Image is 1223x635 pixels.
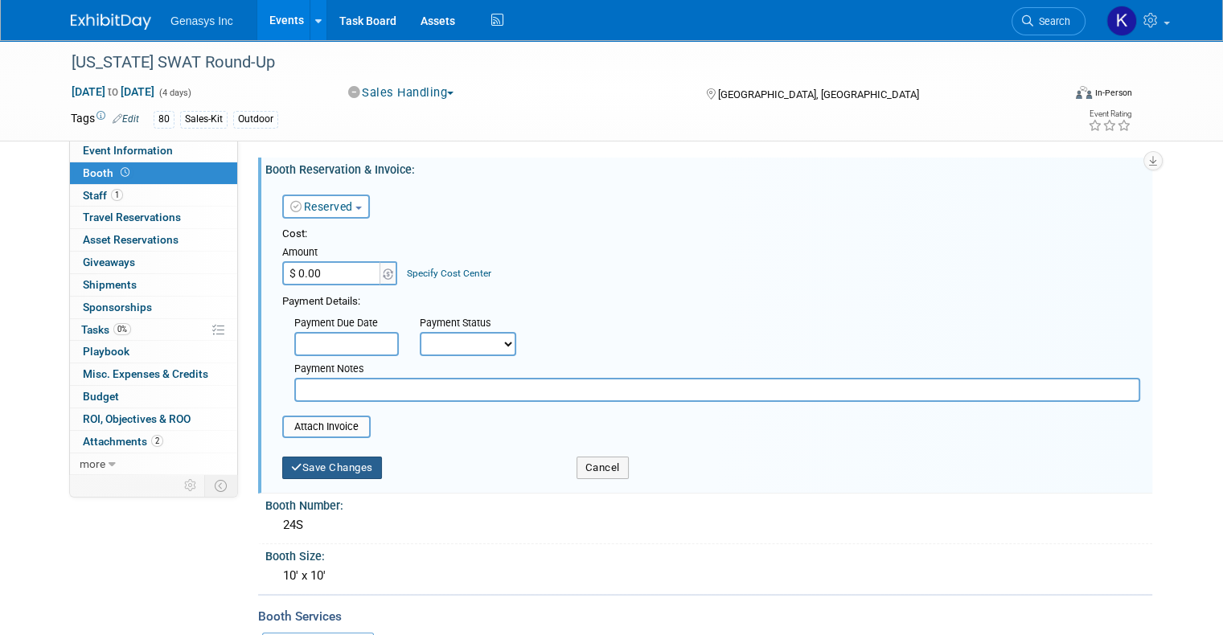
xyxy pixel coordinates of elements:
span: Tasks [81,323,131,336]
span: Attachments [83,435,163,448]
span: Budget [83,390,119,403]
div: Payment Notes [294,362,1140,378]
span: Staff [83,189,123,202]
span: 0% [113,323,131,335]
div: Event Rating [1088,110,1131,118]
button: Cancel [577,457,629,479]
div: Booth Reservation & Invoice: [265,158,1152,178]
div: Payment Status [420,316,527,332]
div: Booth Services [258,608,1152,625]
button: Save Changes [282,457,382,479]
a: Event Information [70,140,237,162]
div: 80 [154,111,174,128]
div: Booth Size: [265,544,1152,564]
a: Asset Reservations [70,229,237,251]
span: ROI, Objectives & ROO [83,412,191,425]
img: Format-Inperson.png [1076,86,1092,99]
span: Giveaways [83,256,135,268]
div: Event Format [975,84,1132,108]
a: Staff1 [70,185,237,207]
span: Travel Reservations [83,211,181,223]
span: Genasys Inc [170,14,233,27]
span: Playbook [83,345,129,358]
img: ExhibitDay [71,14,151,30]
a: Budget [70,386,237,408]
span: [GEOGRAPHIC_DATA], [GEOGRAPHIC_DATA] [718,88,919,100]
span: more [80,457,105,470]
span: Sponsorships [83,301,152,313]
div: Outdoor [233,111,278,128]
a: Travel Reservations [70,207,237,228]
span: Booth not reserved yet [117,166,133,178]
span: Misc. Expenses & Credits [83,367,208,380]
span: [DATE] [DATE] [71,84,155,99]
a: Sponsorships [70,297,237,318]
a: Reserved [290,200,353,213]
a: Specify Cost Center [407,268,491,279]
div: [US_STATE] SWAT Round-Up [66,48,1042,77]
div: In-Person [1094,87,1132,99]
span: Event Information [83,144,173,157]
div: Payment Due Date [294,316,396,332]
span: (4 days) [158,88,191,98]
div: Booth Number: [265,494,1152,514]
div: 24S [277,513,1140,538]
button: Sales Handling [343,84,461,101]
span: Shipments [83,278,137,291]
a: more [70,453,237,475]
a: Booth [70,162,237,184]
span: 2 [151,435,163,447]
a: Attachments2 [70,431,237,453]
div: Sales-Kit [180,111,228,128]
span: Asset Reservations [83,233,179,246]
a: Playbook [70,341,237,363]
button: Reserved [282,195,370,219]
span: 1 [111,189,123,201]
a: Search [1012,7,1086,35]
div: Cost: [282,227,1140,242]
span: Booth [83,166,133,179]
img: Kate Lawson [1106,6,1137,36]
span: to [105,85,121,98]
a: Tasks0% [70,319,237,341]
div: Payment Details: [282,290,1140,309]
div: Amount [282,245,399,261]
a: Shipments [70,274,237,296]
div: 10' x 10' [277,563,1140,588]
a: ROI, Objectives & ROO [70,408,237,430]
a: Edit [113,113,139,125]
td: Personalize Event Tab Strip [177,475,205,496]
td: Tags [71,110,139,129]
a: Giveaways [70,252,237,273]
a: Misc. Expenses & Credits [70,363,237,385]
span: Search [1033,15,1070,27]
td: Toggle Event Tabs [205,475,238,496]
